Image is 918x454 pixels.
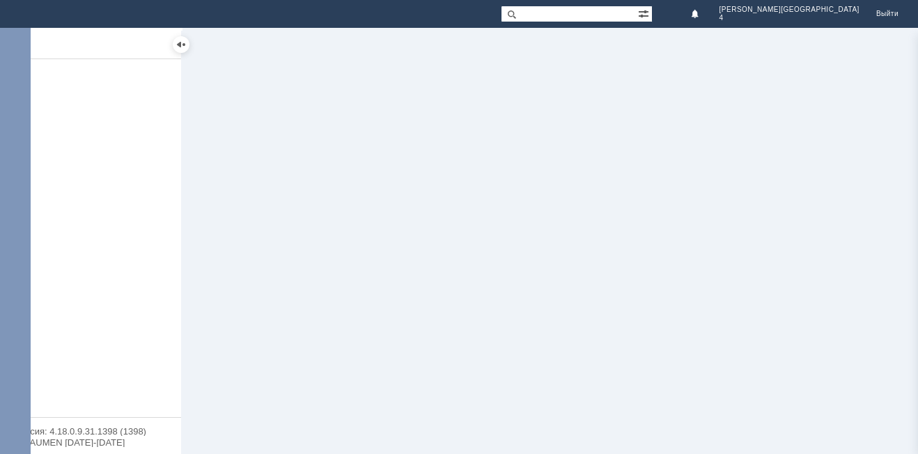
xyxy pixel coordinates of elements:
div: Скрыть меню [173,36,189,53]
div: © NAUMEN [DATE]-[DATE] [14,438,167,447]
span: Расширенный поиск [638,6,652,19]
div: Версия: 4.18.0.9.31.1398 (1398) [14,427,167,436]
span: [PERSON_NAME][GEOGRAPHIC_DATA] [719,6,859,14]
span: 4 [719,14,724,22]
